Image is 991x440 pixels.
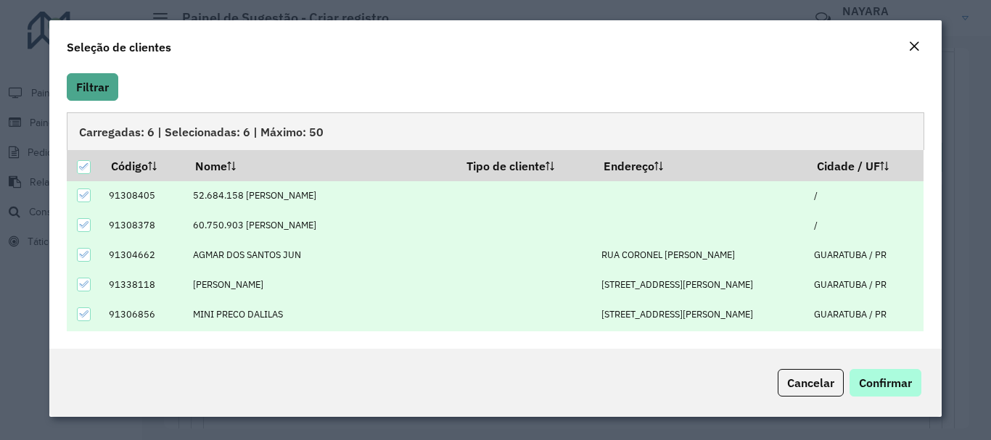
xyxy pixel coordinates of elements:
[102,181,185,211] td: 91308405
[102,329,185,359] td: 91307943
[102,270,185,299] td: 91338118
[67,38,171,56] h4: Seleção de clientes
[185,240,456,270] td: AGMAR DOS SANTOS JUN
[778,369,844,397] button: Cancelar
[807,329,924,359] td: /
[807,210,924,240] td: /
[807,240,924,270] td: GUARATUBA / PR
[185,150,456,180] th: Nome
[102,210,185,240] td: 91308378
[102,150,185,180] th: Código
[185,181,456,211] td: 52.684.158 [PERSON_NAME]
[185,329,456,359] td: NORTE SULSERVICOS NAUTICOS E PECAS LTDA
[593,270,807,299] td: [STREET_ADDRESS][PERSON_NAME]
[787,375,834,390] span: Cancelar
[807,270,924,299] td: GUARATUBA / PR
[456,150,593,180] th: Tipo de cliente
[807,181,924,211] td: /
[807,299,924,329] td: GUARATUBA / PR
[67,112,924,150] div: Carregadas: 6 | Selecionadas: 6 | Máximo: 50
[593,240,807,270] td: RUA CORONEL [PERSON_NAME]
[908,41,920,52] em: Fechar
[185,299,456,329] td: MINI PRECO DALILAS
[67,73,118,101] button: Filtrar
[593,299,807,329] td: [STREET_ADDRESS][PERSON_NAME]
[859,375,912,390] span: Confirmar
[185,210,456,240] td: 60.750.903 [PERSON_NAME]
[185,270,456,299] td: [PERSON_NAME]
[807,150,924,180] th: Cidade / UF
[904,38,924,57] button: Close
[102,299,185,329] td: 91306856
[850,369,921,397] button: Confirmar
[593,150,807,180] th: Endereço
[102,240,185,270] td: 91304662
